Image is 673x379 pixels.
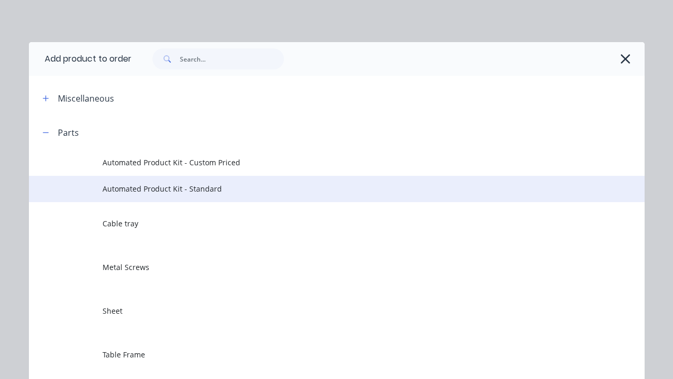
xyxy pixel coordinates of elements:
[103,349,536,360] span: Table Frame
[103,262,536,273] span: Metal Screws
[58,92,114,105] div: Miscellaneous
[103,157,536,168] span: Automated Product Kit - Custom Priced
[29,42,131,76] div: Add product to order
[58,126,79,139] div: Parts
[180,48,284,69] input: Search...
[103,305,536,316] span: Sheet
[103,183,536,194] span: Automated Product Kit - Standard
[103,218,536,229] span: Cable tray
